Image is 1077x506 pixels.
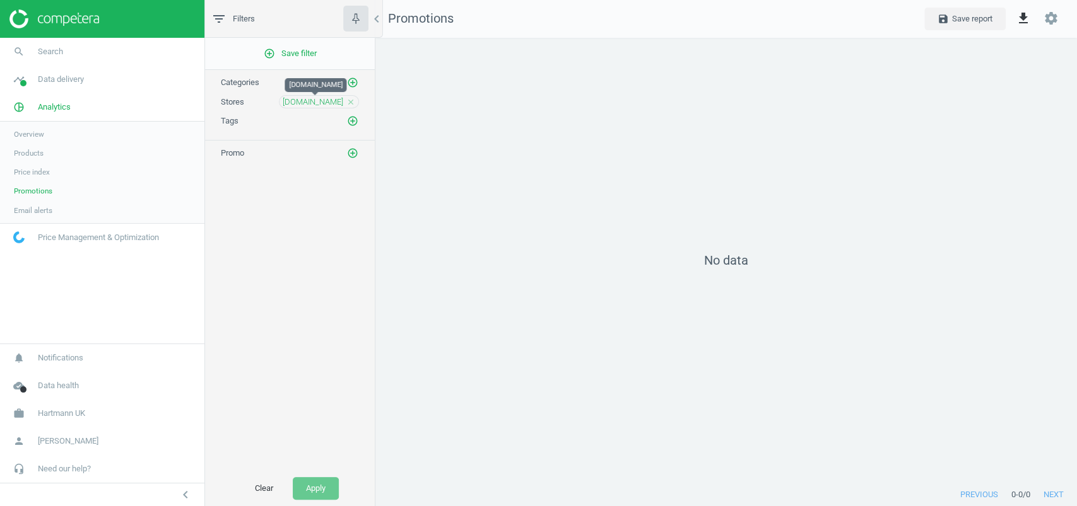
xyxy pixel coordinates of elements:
span: Promotions [375,10,454,28]
span: Need our help? [38,463,91,474]
button: previous [947,483,1011,506]
i: chevron_left [369,11,384,26]
i: notifications [7,346,31,370]
span: Promo [221,148,244,158]
button: add_circle_outline [346,115,359,127]
button: get_app [1009,4,1038,33]
button: add_circle_outline [346,76,359,89]
button: Clear [242,477,286,500]
span: [PERSON_NAME] [38,435,98,447]
i: save [938,13,949,25]
img: wGWNvw8QSZomAAAAABJRU5ErkJggg== [13,231,25,243]
span: Hartmann UK [38,408,85,419]
i: chevron_left [178,487,193,502]
button: add_circle_outlineSave filter [205,41,375,66]
i: cloud_done [7,374,31,398]
img: ajHJNr6hYgQAAAAASUVORK5CYII= [9,9,99,28]
span: Data delivery [38,74,84,85]
i: search [7,40,31,64]
div: No data [375,38,1077,483]
i: headset_mic [7,457,31,481]
span: Promotions [14,186,52,196]
span: / 0 [1023,489,1030,500]
span: Save filter [264,48,317,59]
span: Search [38,46,63,57]
i: add_circle_outline [347,77,358,88]
button: settings [1038,5,1064,32]
button: add_circle_outline [346,147,359,159]
i: close [346,98,355,106]
span: Data health [38,380,79,391]
span: Notifications [38,352,83,364]
span: Categories [221,78,259,87]
i: work [7,401,31,425]
div: [DOMAIN_NAME] [285,78,346,92]
i: pie_chart_outlined [7,95,31,119]
i: filter_list [211,11,227,26]
span: Stores [221,97,244,106]
span: 0 - 0 [1011,489,1023,500]
button: saveSave report [924,8,1006,30]
i: add_circle_outline [264,48,275,59]
span: Overview [14,129,44,139]
span: Filters [233,13,255,25]
span: Price index [14,167,50,177]
span: Analytics [38,101,71,113]
i: settings [1044,11,1059,26]
span: Tags [221,116,238,125]
button: Apply [293,477,339,500]
i: person [7,429,31,453]
span: Price Management & Optimization [38,232,159,243]
i: add_circle_outline [347,115,358,127]
span: Products [14,148,44,158]
i: add_circle_outline [347,147,358,159]
span: [DOMAIN_NAME] [283,96,343,108]
i: get_app [1016,11,1031,26]
i: timeline [7,67,31,91]
button: chevron_left [170,486,201,503]
button: next [1030,483,1077,506]
span: Email alerts [14,205,52,216]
